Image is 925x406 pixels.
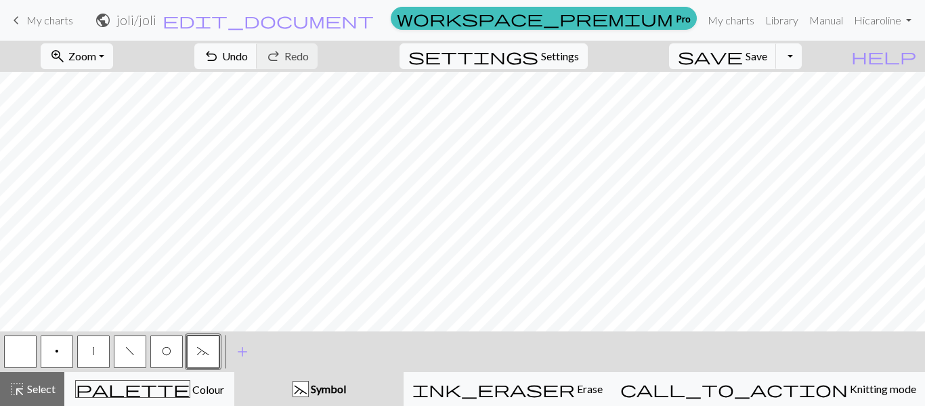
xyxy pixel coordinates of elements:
[541,48,579,64] span: Settings
[575,382,603,395] span: Erase
[194,43,257,69] button: Undo
[68,49,96,62] span: Zoom
[848,7,917,34] a: Hicaroline
[25,382,56,395] span: Select
[391,7,697,30] a: Pro
[309,382,346,395] span: Symbol
[41,336,73,368] button: p
[760,7,804,34] a: Library
[404,372,611,406] button: Erase
[8,9,73,32] a: My charts
[26,14,73,26] span: My charts
[8,11,24,30] span: keyboard_arrow_left
[702,7,760,34] a: My charts
[408,48,538,64] i: Settings
[397,9,673,28] span: workspace_premium
[77,336,110,368] button: |
[163,11,374,30] span: edit_document
[190,383,224,396] span: Colour
[162,346,171,357] span: jeté
[150,336,183,368] button: O
[95,11,111,30] span: public
[678,47,743,66] span: save
[203,47,219,66] span: undo
[234,342,251,361] span: add
[49,47,66,66] span: zoom_in
[76,380,190,399] span: palette
[64,372,234,406] button: Colour
[41,43,113,69] button: Zoom
[197,346,209,357] span: 3 mailles ensembles envert
[848,382,916,395] span: Knitting mode
[187,336,219,368] button: ~
[746,49,767,62] span: Save
[851,47,916,66] span: help
[222,49,248,62] span: Undo
[234,372,404,406] button: ~ Symbol
[293,382,308,398] div: ~
[125,346,135,357] span: envers
[400,43,588,69] button: SettingsSettings
[116,12,156,28] h2: joli / joli
[412,380,575,399] span: ink_eraser
[611,372,925,406] button: Knitting mode
[620,380,848,399] span: call_to_action
[408,47,538,66] span: settings
[804,7,848,34] a: Manual
[114,336,146,368] button: f
[9,380,25,399] span: highlight_alt
[669,43,777,69] button: Save
[55,346,59,357] span: Purl
[93,346,94,357] span: endroit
